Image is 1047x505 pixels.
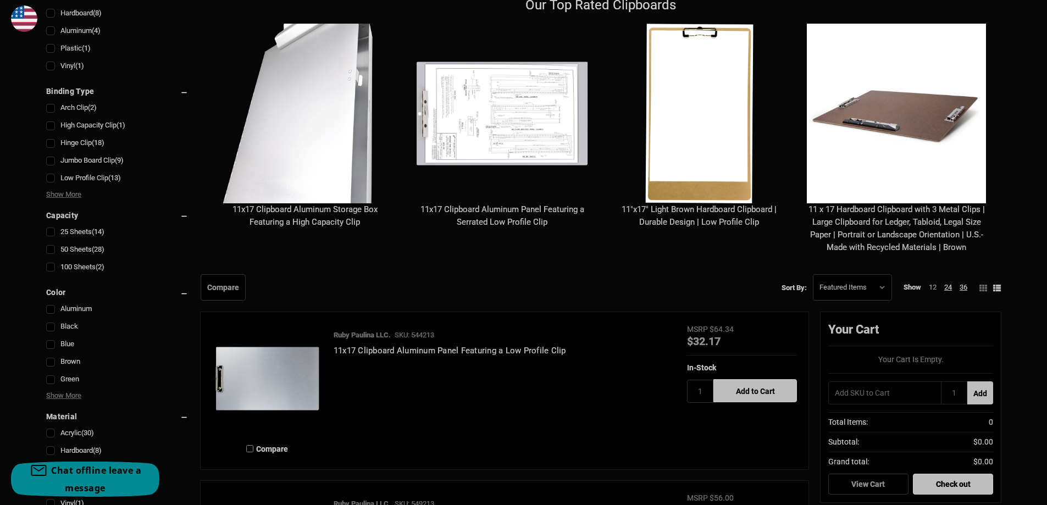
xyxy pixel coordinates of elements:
[46,153,189,168] a: Jumbo Board Clip
[710,325,734,334] span: $64.34
[46,136,189,151] a: Hinge Clip
[960,283,967,291] a: 36
[92,138,104,147] span: (18)
[96,263,104,271] span: (2)
[420,204,584,227] a: 11x17 Clipboard Aluminum Panel Featuring a Serrated Low Profile Clip
[989,417,993,428] span: 0
[92,245,104,253] span: (28)
[46,443,189,458] a: Hardboard
[46,24,189,38] a: Aluminum
[713,379,797,402] input: Add to Cart
[46,260,189,275] a: 100 Sheets
[610,24,789,203] img: 11"x17" Light Brown Hardboard Clipboard | Durable Design | Low Profile Clip
[46,390,81,401] span: Show More
[46,101,189,115] a: Arch Clip
[93,9,102,17] span: (8)
[92,227,104,236] span: (14)
[46,372,189,387] a: Green
[46,85,189,98] h5: Binding Type
[601,15,798,237] div: 11"x17" Light Brown Hardboard Clipboard | Durable Design | Low Profile Clip
[828,436,859,448] span: Subtotal:
[108,174,121,182] span: (13)
[46,6,189,21] a: Hardboard
[82,44,91,52] span: (1)
[75,62,84,70] span: (1)
[46,319,189,334] a: Black
[687,324,708,335] div: MSRP
[334,330,391,341] p: Ruby Paulina LLC.
[46,41,189,56] a: Plastic
[46,171,189,186] a: Low Profile Clip
[828,354,993,365] p: Your Cart Is Empty.
[412,24,592,203] img: 11x17 Clipboard Aluminum Panel Featuring a Serrated Low Profile Clip
[967,381,993,404] button: Add
[828,474,908,495] a: View Cart
[687,334,721,348] span: $32.17
[46,410,189,423] h5: Material
[206,15,403,237] div: 11x17 Clipboard Aluminum Storage Box Featuring a High Capacity Clip
[710,493,734,502] span: $56.00
[93,446,102,454] span: (8)
[828,381,941,404] input: Add SKU to Cart
[782,279,807,296] label: Sort By:
[115,156,124,164] span: (9)
[81,429,94,437] span: (30)
[88,103,97,112] span: (2)
[46,426,189,441] a: Acrylic
[808,204,985,252] a: 11 x 17 Hardboard Clipboard with 3 Metal Clips | Large Clipboard for Ledger, Tabloid, Legal Size ...
[212,324,322,434] img: 11x17 Clipboard Aluminum Panel Featuring a Low Profile Clip
[212,440,322,458] label: Compare
[46,118,189,133] a: High Capacity Clip
[246,445,253,452] input: Compare
[828,456,869,468] span: Grand total:
[828,417,868,428] span: Total Items:
[622,204,777,227] a: 11"x17" Light Brown Hardboard Clipboard | Durable Design | Low Profile Clip
[46,189,81,200] span: Show More
[51,464,141,494] span: Chat offline leave a message
[46,354,189,369] a: Brown
[687,492,708,504] div: MSRP
[904,282,921,292] span: Show
[46,209,189,222] h5: Capacity
[687,362,797,373] div: In-Stock
[46,286,189,299] h5: Color
[46,225,189,240] a: 25 Sheets
[395,330,434,341] p: SKU: 544213
[201,274,246,301] a: Compare
[46,337,189,352] a: Blue
[215,24,395,203] img: 11x17 Clipboard Aluminum Storage Box Featuring a High Capacity Clip
[46,302,189,317] a: Aluminum
[46,59,189,74] a: Vinyl
[46,242,189,257] a: 50 Sheets
[798,15,995,263] div: 11 x 17 Hardboard Clipboard with 3 Metal Clips | Large Clipboard for Ledger, Tabloid, Legal Size ...
[929,283,937,291] a: 12
[334,346,566,356] a: 11x17 Clipboard Aluminum Panel Featuring a Low Profile Clip
[913,474,993,495] a: Check out
[11,462,159,497] button: Chat offline leave a message
[973,436,993,448] span: $0.00
[11,5,37,32] img: duty and tax information for United States
[232,204,378,227] a: 11x17 Clipboard Aluminum Storage Box Featuring a High Capacity Clip
[973,456,993,468] span: $0.00
[807,24,987,203] img: 11 x 17 Hardboard Clipboard with 3 Metal Clips | Large Clipboard for Ledger, Tabloid, Legal Size ...
[117,121,125,129] span: (1)
[92,26,101,35] span: (4)
[403,15,601,237] div: 11x17 Clipboard Aluminum Panel Featuring a Serrated Low Profile Clip
[828,320,993,346] div: Your Cart
[944,283,952,291] a: 24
